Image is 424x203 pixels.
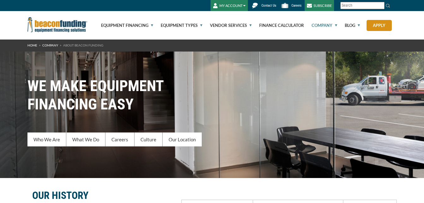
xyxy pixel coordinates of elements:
[27,77,397,114] h1: WE MAKE EQUIPMENT FINANCING EASY
[291,3,302,8] span: Careers
[134,132,163,146] a: Culture
[203,11,252,40] a: Vendor Services
[337,11,360,40] a: Blog
[340,2,385,9] input: Search
[27,43,37,47] a: HOME
[385,3,391,8] img: Search
[252,11,304,40] a: Finance Calculator
[27,22,87,27] a: Beacon Funding Corporation
[63,43,103,47] span: About Beacon Funding
[27,17,87,32] img: Beacon Funding Corporation
[153,11,202,40] a: Equipment Types
[42,43,58,47] a: Company
[94,11,153,40] a: Equipment Financing
[378,3,383,8] a: Clear search text
[304,11,337,40] a: Company
[105,132,134,146] a: Careers
[66,132,105,146] a: What We Do
[32,192,146,199] p: OUR HISTORY
[367,20,392,31] a: Apply
[27,132,66,146] a: Who We Are
[261,3,276,8] span: Contact Us
[163,132,202,146] a: Our Location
